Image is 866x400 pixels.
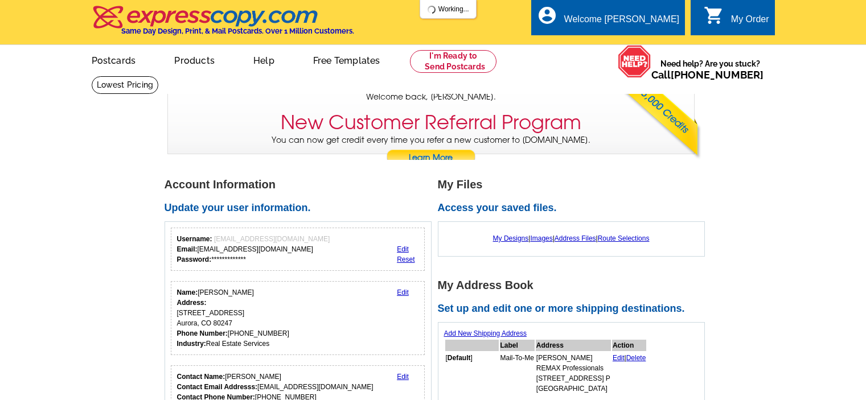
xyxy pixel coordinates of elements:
a: Learn More [386,150,476,167]
a: Same Day Design, Print, & Mail Postcards. Over 1 Million Customers. [92,14,354,35]
a: Edit [613,354,625,362]
strong: Address: [177,299,207,307]
a: Add New Shipping Address [444,329,527,337]
a: Free Templates [295,46,399,73]
h1: Account Information [165,179,438,191]
div: | | | [444,228,699,249]
i: shopping_cart [704,5,724,26]
strong: Industry: [177,340,206,348]
strong: Phone Number: [177,329,228,337]
h2: Update your user information. [165,202,438,215]
span: Need help? Are you stuck? [651,58,769,81]
a: Address Files [555,234,596,242]
th: Action [612,340,647,351]
span: Welcome back, [PERSON_NAME]. [366,91,496,103]
div: Welcome [PERSON_NAME] [564,14,679,30]
a: Postcards [73,46,154,73]
a: Delete [626,354,646,362]
a: Images [530,234,552,242]
div: Your login information. [171,228,425,271]
a: Help [235,46,293,73]
td: [ ] [445,352,499,394]
a: Route Selections [598,234,650,242]
a: My Designs [493,234,529,242]
b: Default [448,354,471,362]
img: help [618,45,651,78]
h3: New Customer Referral Program [281,111,581,134]
a: Reset [397,255,414,263]
div: My Order [731,14,769,30]
h2: Set up and edit one or more shipping destinations. [438,303,711,315]
img: loading... [427,5,436,14]
h1: My Files [438,179,711,191]
h2: Access your saved files. [438,202,711,215]
strong: Username: [177,235,212,243]
i: account_circle [537,5,557,26]
strong: Email: [177,245,198,253]
div: [PERSON_NAME] [STREET_ADDRESS] Aurora, CO 80247 [PHONE_NUMBER] Real Estate Services [177,287,289,349]
span: Call [651,69,764,81]
td: [PERSON_NAME] REMAX Professionals [STREET_ADDRESS] P [GEOGRAPHIC_DATA] [536,352,611,394]
strong: Name: [177,288,198,296]
a: Edit [397,288,409,296]
p: You can now get credit every time you refer a new customer to [DOMAIN_NAME]. [168,134,694,167]
a: shopping_cart My Order [704,13,769,27]
div: Your personal details. [171,281,425,355]
a: Edit [397,245,409,253]
span: [EMAIL_ADDRESS][DOMAIN_NAME] [214,235,330,243]
h1: My Address Book [438,279,711,291]
td: | [612,352,647,394]
strong: Contact Name: [177,373,225,381]
th: Address [536,340,611,351]
th: Label [500,340,535,351]
td: Mail-To-Me [500,352,535,394]
a: Products [156,46,233,73]
strong: Contact Email Addresss: [177,383,258,391]
strong: Password: [177,255,212,263]
h4: Same Day Design, Print, & Mail Postcards. Over 1 Million Customers. [121,27,354,35]
a: Edit [397,373,409,381]
a: [PHONE_NUMBER] [671,69,764,81]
